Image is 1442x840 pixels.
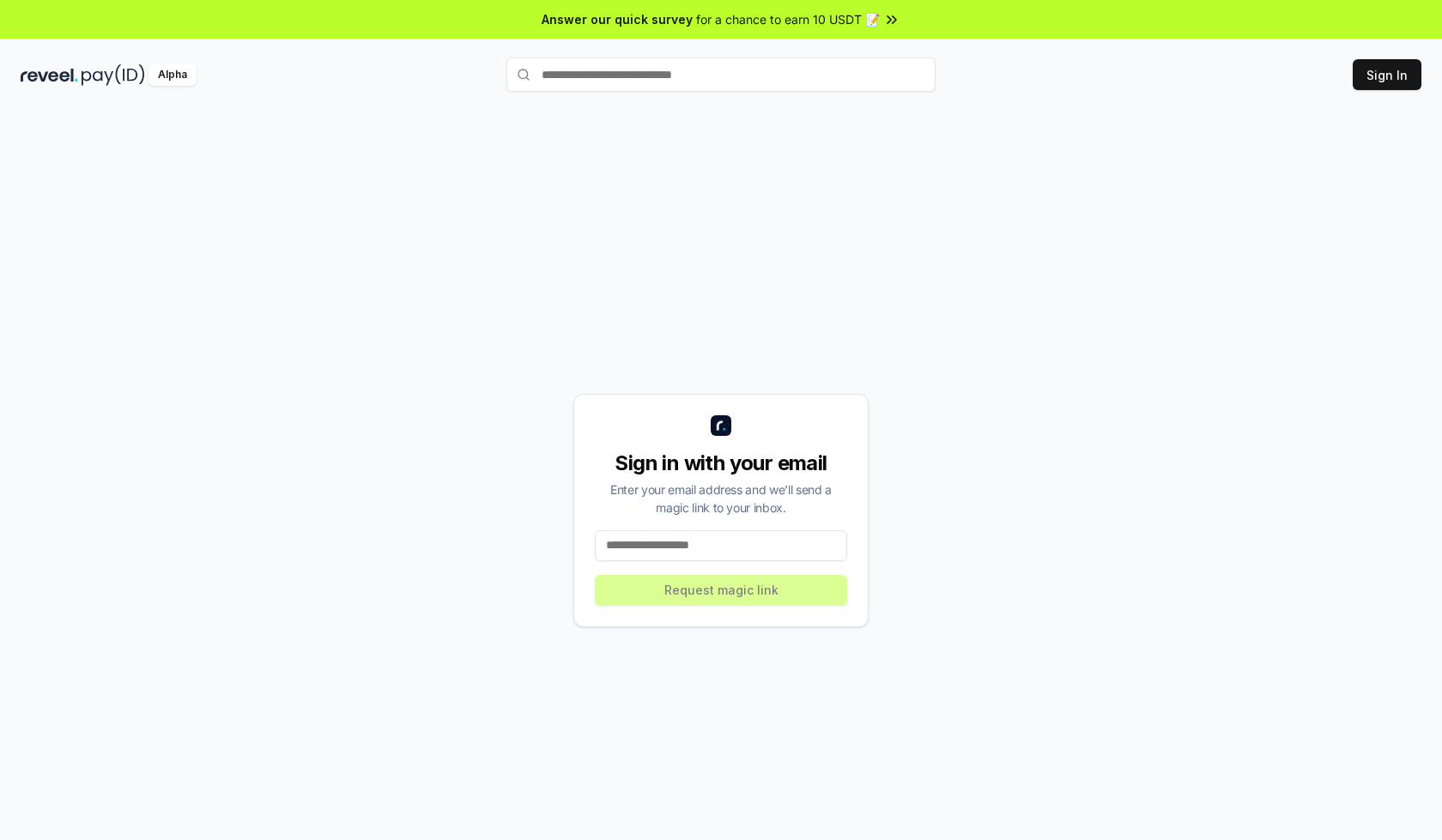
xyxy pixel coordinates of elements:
[21,64,78,86] img: reveel_dark
[696,10,880,28] span: for a chance to earn 10 USDT 📝
[595,480,847,517] div: Enter your email address and we’ll send a magic link to your inbox.
[595,450,847,477] div: Sign in with your email
[82,64,145,86] img: pay_id
[542,10,693,28] span: Answer our quick survey
[1353,59,1421,90] button: Sign In
[711,415,731,436] img: logo_small
[148,64,197,86] div: Alpha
